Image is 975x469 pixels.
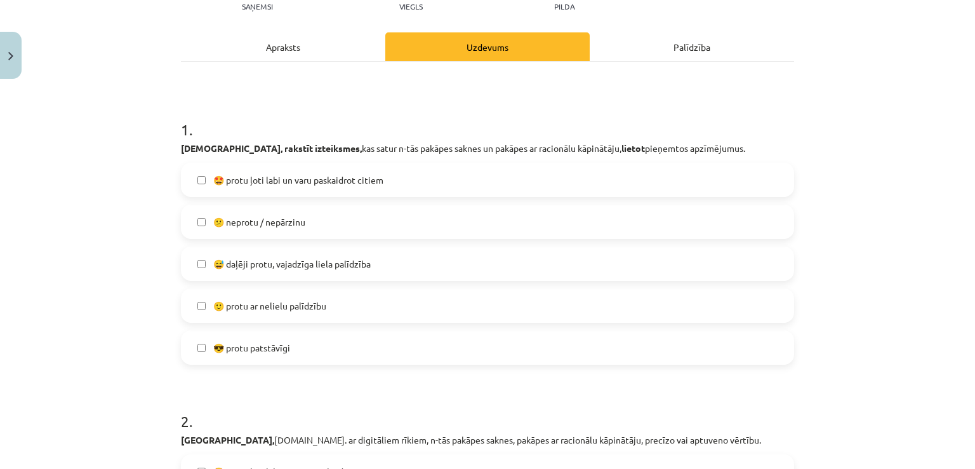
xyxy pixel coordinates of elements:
div: Apraksts [181,32,385,61]
div: Uzdevums [385,32,590,61]
b: lietot [621,142,645,154]
input: 🤩 protu ļoti labi un varu paskaidrot citiem [197,176,206,184]
input: 🙂 protu ar nelielu palīdzību [197,302,206,310]
span: 🙂 protu ar nelielu palīdzību [213,299,326,313]
p: [DOMAIN_NAME]. ar digitāliem rīkiem, n-tās pakāpes saknes, pakāpes ar racionālu kāpinātāju, precī... [181,433,794,447]
b: [GEOGRAPHIC_DATA], [181,434,274,445]
p: Viegls [399,2,423,11]
p: kas satur n-tās pakāpes saknes un pakāpes ar racionālu kāpinātāju, pieņemtos apzīmējumus. [181,142,794,155]
h1: 2 . [181,390,794,430]
p: pilda [554,2,574,11]
b: [DEMOGRAPHIC_DATA], rakstīt izteiksmes, [181,142,362,154]
input: 😕 neprotu / nepārzinu [197,218,206,226]
p: Saņemsi [237,2,278,11]
h1: 1 . [181,99,794,138]
span: 🤩 protu ļoti labi un varu paskaidrot citiem [213,173,383,187]
img: icon-close-lesson-0947bae3869378f0d4975bcd49f059093ad1ed9edebbc8119c70593378902aed.svg [8,52,13,60]
span: 😕 neprotu / nepārzinu [213,215,305,229]
span: 😅 daļēji protu, vajadzīga liela palīdzība [213,257,371,271]
div: Palīdzība [590,32,794,61]
input: 😎 protu patstāvīgi [197,344,206,352]
span: 😎 protu patstāvīgi [213,341,290,355]
input: 😅 daļēji protu, vajadzīga liela palīdzība [197,260,206,268]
